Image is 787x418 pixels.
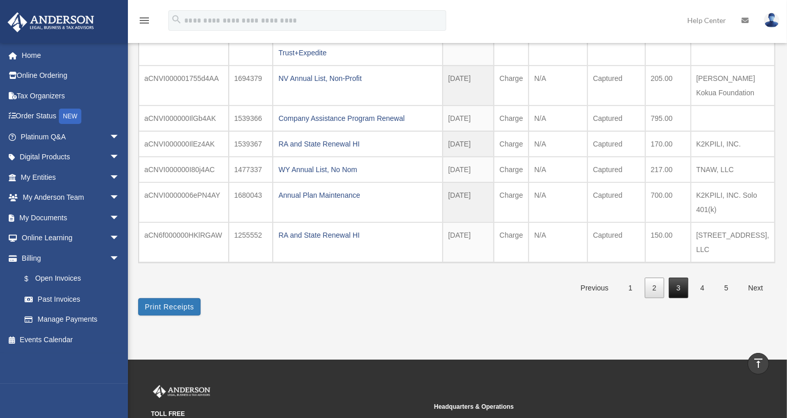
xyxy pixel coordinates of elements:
[645,66,691,106] td: 205.00
[278,31,437,60] div: PARTIAL CREDIT - [DATE] - Land Trust+Expedite
[691,222,775,262] td: [STREET_ADDRESS], LLC
[7,66,135,86] a: Online Ordering
[110,147,130,168] span: arrow_drop_down
[529,157,587,182] td: N/A
[587,131,645,157] td: Captured
[748,353,769,374] a: vertical_align_top
[138,18,150,27] a: menu
[443,26,494,66] td: [DATE]
[645,222,691,262] td: 150.00
[110,228,130,249] span: arrow_drop_down
[7,248,135,268] a: Billingarrow_drop_down
[229,106,273,131] td: 1539366
[691,131,775,157] td: K2KPILI, INC.
[14,309,135,330] a: Manage Payments
[691,157,775,182] td: TNAW, LLC
[587,26,645,66] td: Captured
[5,12,97,32] img: Anderson Advisors Platinum Portal
[110,187,130,208] span: arrow_drop_down
[587,157,645,182] td: Captured
[139,106,229,131] td: aCNVI000000IlGb4AK
[645,26,691,66] td: 1,100.00
[443,106,494,131] td: [DATE]
[7,207,135,228] a: My Documentsarrow_drop_down
[752,357,764,369] i: vertical_align_top
[139,66,229,106] td: aCNVI000001755d4AA
[494,66,529,106] td: Charge
[494,157,529,182] td: Charge
[691,182,775,222] td: K2KPILI, INC. Solo 401(k)
[434,402,710,412] small: Headquarters & Operations
[278,71,437,86] div: NV Annual List, Non-Profit
[587,222,645,262] td: Captured
[494,222,529,262] td: Charge
[278,228,437,242] div: RA and State Renewal HI
[529,66,587,106] td: N/A
[229,182,273,222] td: 1680043
[229,222,273,262] td: 1255552
[229,131,273,157] td: 1539367
[229,26,273,66] td: 2149087
[529,106,587,131] td: N/A
[14,268,135,289] a: $Open Invoices
[494,182,529,222] td: Charge
[110,248,130,269] span: arrow_drop_down
[494,131,529,157] td: Charge
[443,157,494,182] td: [DATE]
[171,14,182,25] i: search
[529,131,587,157] td: N/A
[138,298,201,316] button: Print Receipts
[573,278,616,299] a: Previous
[443,182,494,222] td: [DATE]
[529,222,587,262] td: N/A
[139,131,229,157] td: aCNVI000000IlEz4AK
[278,188,437,202] div: Annual Plan Maintenance
[7,228,135,248] a: Online Learningarrow_drop_down
[138,14,150,27] i: menu
[139,26,229,66] td: aCNVI000001CN8L4AW
[693,278,712,299] a: 4
[7,86,135,106] a: Tax Organizers
[443,131,494,157] td: [DATE]
[669,278,688,299] a: 3
[7,147,135,168] a: Digital Productsarrow_drop_down
[7,127,135,147] a: Platinum Q&Aarrow_drop_down
[587,182,645,222] td: Captured
[740,278,771,299] a: Next
[7,106,135,127] a: Order StatusNEW
[621,278,640,299] a: 1
[587,66,645,106] td: Captured
[278,162,437,177] div: WY Annual List, No Nom
[7,45,135,66] a: Home
[151,385,212,399] img: Anderson Advisors Platinum Portal
[278,111,437,126] div: Company Assistance Program Renewal
[443,222,494,262] td: [DATE]
[59,109,81,124] div: NEW
[716,278,736,299] a: 5
[587,106,645,131] td: Captured
[139,222,229,262] td: aCN6f000000HKlRGAW
[764,13,779,28] img: User Pic
[645,131,691,157] td: 170.00
[645,278,664,299] a: 2
[30,273,35,285] span: $
[14,289,130,309] a: Past Invoices
[691,66,775,106] td: [PERSON_NAME] Kokua Foundation
[110,127,130,148] span: arrow_drop_down
[645,106,691,131] td: 795.00
[139,157,229,182] td: aCNVI000000I80j4AC
[7,329,135,350] a: Events Calendar
[229,66,273,106] td: 1694379
[494,26,529,66] td: Charge
[110,167,130,188] span: arrow_drop_down
[645,182,691,222] td: 700.00
[278,137,437,151] div: RA and State Renewal HI
[139,182,229,222] td: aCNVI0000006ePN4AY
[529,26,587,66] td: N/A
[7,167,135,187] a: My Entitiesarrow_drop_down
[494,106,529,131] td: Charge
[529,182,587,222] td: N/A
[110,207,130,228] span: arrow_drop_down
[645,157,691,182] td: 217.00
[229,157,273,182] td: 1477337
